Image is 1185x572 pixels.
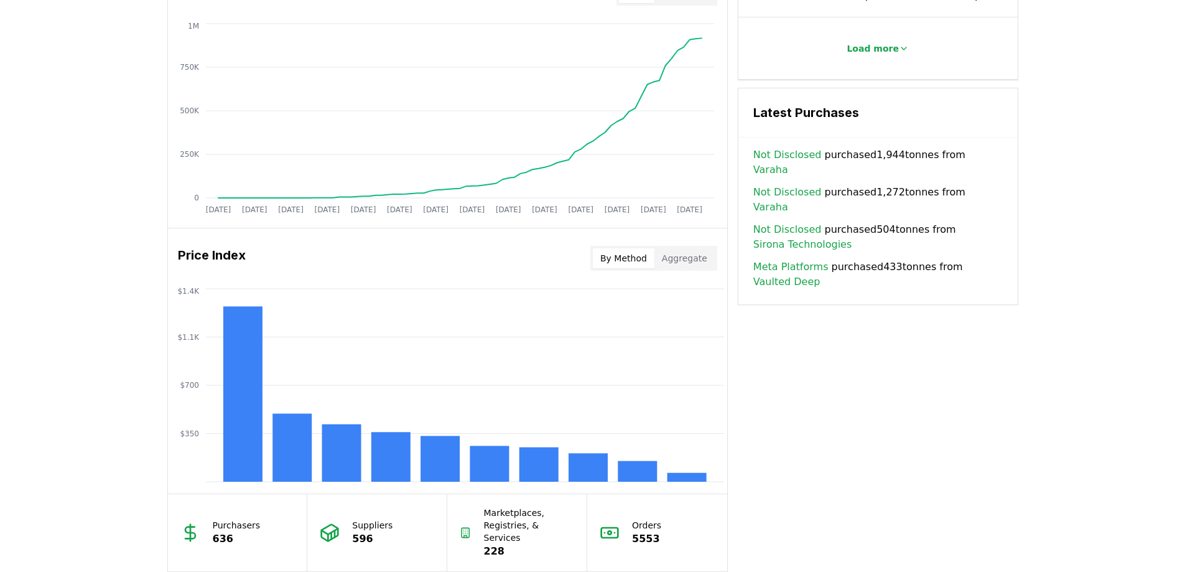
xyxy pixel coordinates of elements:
[278,205,304,214] tspan: [DATE]
[568,205,593,214] tspan: [DATE]
[350,205,376,214] tspan: [DATE]
[180,63,200,72] tspan: 750K
[532,205,557,214] tspan: [DATE]
[632,519,661,532] p: Orders
[484,544,575,559] p: 228
[213,532,261,546] p: 636
[352,519,393,532] p: Suppliers
[180,429,199,438] tspan: $350
[753,162,788,177] a: Varaha
[753,237,852,252] a: Sirona Technologies
[654,248,715,268] button: Aggregate
[632,532,661,546] p: 5553
[177,333,200,342] tspan: $1.1K
[194,194,199,202] tspan: 0
[753,185,822,200] a: Not Disclosed
[847,42,899,55] p: Load more
[352,532,393,546] p: 596
[753,222,822,237] a: Not Disclosed
[314,205,340,214] tspan: [DATE]
[178,246,246,271] h3: Price Index
[180,106,200,115] tspan: 500K
[753,274,820,289] a: Vaulted Deep
[837,36,919,61] button: Load more
[677,205,702,214] tspan: [DATE]
[459,205,485,214] tspan: [DATE]
[241,205,267,214] tspan: [DATE]
[484,507,575,544] p: Marketplaces, Registries, & Services
[180,381,199,390] tspan: $700
[188,22,199,30] tspan: 1M
[753,148,1003,177] span: purchased 1,944 tonnes from
[495,205,521,214] tspan: [DATE]
[641,205,666,214] tspan: [DATE]
[213,519,261,532] p: Purchasers
[205,205,231,214] tspan: [DATE]
[753,222,1003,252] span: purchased 504 tonnes from
[753,260,1003,289] span: purchased 433 tonnes from
[753,185,1003,215] span: purchased 1,272 tonnes from
[423,205,448,214] tspan: [DATE]
[753,148,822,162] a: Not Disclosed
[180,150,200,159] tspan: 250K
[177,287,200,296] tspan: $1.4K
[753,103,1003,122] h3: Latest Purchases
[604,205,630,214] tspan: [DATE]
[593,248,654,268] button: By Method
[753,260,829,274] a: Meta Platforms
[753,200,788,215] a: Varaha
[387,205,412,214] tspan: [DATE]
